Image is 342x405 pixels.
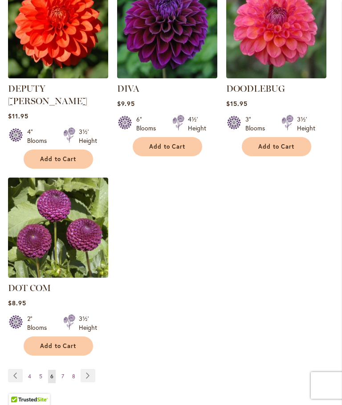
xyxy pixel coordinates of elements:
[24,150,93,169] button: Add to Cart
[59,370,66,383] a: 7
[8,112,28,120] span: $11.95
[40,155,77,163] span: Add to Cart
[258,143,295,150] span: Add to Cart
[226,99,248,108] span: $15.95
[226,83,285,94] a: DOODLEBUG
[136,115,162,133] div: 6" Blooms
[26,370,33,383] a: 4
[117,83,139,94] a: DIVA
[27,314,53,332] div: 2" Blooms
[39,373,42,380] span: 5
[297,115,315,133] div: 3½' Height
[79,314,97,332] div: 3½' Height
[149,143,186,150] span: Add to Cart
[50,373,53,380] span: 6
[8,283,51,293] a: DOT COM
[8,83,87,106] a: DEPUTY [PERSON_NAME]
[70,370,77,383] a: 8
[40,342,77,350] span: Add to Cart
[133,137,202,156] button: Add to Cart
[24,336,93,356] button: Add to Cart
[226,72,326,80] a: DOODLEBUG
[61,373,64,380] span: 7
[242,137,311,156] button: Add to Cart
[72,373,75,380] span: 8
[7,373,32,398] iframe: Launch Accessibility Center
[8,299,26,307] span: $8.95
[27,127,53,145] div: 4" Blooms
[8,72,108,80] a: DEPUTY BOB
[8,178,108,278] img: DOT COM
[8,271,108,279] a: DOT COM
[117,72,217,80] a: Diva
[117,99,135,108] span: $9.95
[79,127,97,145] div: 3½' Height
[188,115,206,133] div: 4½' Height
[245,115,271,133] div: 3" Blooms
[37,370,45,383] a: 5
